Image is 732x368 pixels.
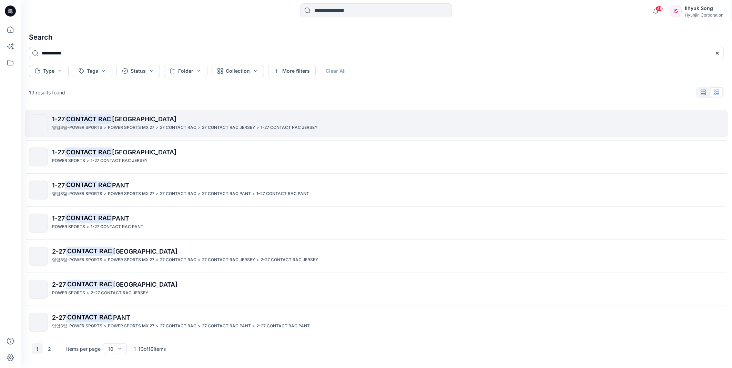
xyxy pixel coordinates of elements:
span: 48 [655,6,663,11]
button: Type [29,65,69,77]
span: [GEOGRAPHIC_DATA] [112,149,176,156]
p: POWER SPORTS [52,157,85,164]
p: 27 CONTACT RAC [160,190,196,197]
p: 2-27 CONTACT RAC JERSEY [91,289,148,297]
p: 27 CONTACT RAC [160,323,196,330]
p: POWER SPORTS MX 27 [108,124,154,131]
span: PANT [112,182,129,189]
button: Tags [73,65,112,77]
button: Folder [164,65,207,77]
span: [GEOGRAPHIC_DATA] [113,248,177,255]
mark: CONTACT RAC [66,279,113,289]
p: 1-27 CONTACT RAC PANT [91,223,143,231]
p: 영업3팀-POWER SPORTS [52,323,102,330]
p: 27 CONTACT RAC [160,124,196,131]
mark: CONTACT RAC [65,114,112,124]
div: 10 [108,345,113,352]
p: > [104,256,106,264]
a: 1-27CONTACT RACPANTPOWER SPORTS>1-27 CONTACT RAC PANT [25,209,728,237]
p: 1 - 10 of 19 items [134,345,166,352]
mark: CONTACT RAC [65,180,112,190]
button: More filters [268,65,316,77]
span: 1-27 [52,182,65,189]
button: Collection [212,65,264,77]
div: Hyunjin Corporation [685,12,723,18]
p: 1-27 CONTACT RAC JERSEY [91,157,148,164]
p: 19 results found [29,89,65,96]
p: Items per page [66,345,101,352]
p: POWER SPORTS MX 27 [108,190,154,197]
mark: CONTACT RAC [65,213,112,223]
span: 2-27 [52,248,66,255]
p: 2-27 CONTACT RAC PANT [256,323,310,330]
span: PANT [112,215,129,222]
p: > [256,124,259,131]
mark: CONTACT RAC [66,313,113,322]
p: > [104,124,106,131]
p: 27 CONTACT RAC [160,256,196,264]
a: 2-27CONTACT RACPANT영업3팀-POWER SPORTS>POWER SPORTS MX 27>27 CONTACT RAC>27 CONTACT RAC PANT>2-27 C... [25,309,728,336]
span: [GEOGRAPHIC_DATA] [113,281,177,288]
p: 영업3팀-POWER SPORTS [52,124,102,131]
button: 1 [32,343,43,354]
p: POWER SPORTS MX 27 [108,256,154,264]
div: IS [670,5,682,17]
a: 1-27CONTACT RAC[GEOGRAPHIC_DATA]영업3팀-POWER SPORTS>POWER SPORTS MX 27>27 CONTACT RAC>27 CONTACT RA... [25,110,728,137]
a: 2-27CONTACT RAC[GEOGRAPHIC_DATA]영업3팀-POWER SPORTS>POWER SPORTS MX 27>27 CONTACT RAC>27 CONTACT RA... [25,243,728,270]
p: 영업3팀-POWER SPORTS [52,190,102,197]
p: 27 CONTACT RAC PANT [202,323,251,330]
p: > [156,190,159,197]
p: 1-27 CONTACT RAC JERSEY [261,124,317,131]
a: 2-27CONTACT RAC[GEOGRAPHIC_DATA]POWER SPORTS>2-27 CONTACT RAC JERSEY [25,276,728,303]
p: > [87,223,89,231]
p: POWER SPORTS [52,289,85,297]
span: 1-27 [52,115,65,123]
p: > [252,323,255,330]
p: > [256,256,259,264]
p: > [104,323,106,330]
mark: CONTACT RAC [65,147,112,157]
p: 영업3팀-POWER SPORTS [52,256,102,264]
p: 1-27 CONTACT RAC PANT [256,190,309,197]
p: > [156,124,159,131]
p: > [252,190,255,197]
p: 27 CONTACT RAC JERSEY [202,124,255,131]
p: 27 CONTACT RAC PANT [202,190,251,197]
span: PANT [113,314,130,321]
h4: Search [23,28,729,47]
p: > [198,124,201,131]
p: > [104,190,106,197]
p: 2-27 CONTACT RAC JERSEY [261,256,318,264]
p: > [198,190,201,197]
mark: CONTACT RAC [66,246,113,256]
p: > [198,256,201,264]
span: 2-27 [52,314,66,321]
button: Status [116,65,160,77]
a: 1-27CONTACT RAC[GEOGRAPHIC_DATA]POWER SPORTS>1-27 CONTACT RAC JERSEY [25,143,728,171]
p: POWER SPORTS MX 27 [108,323,154,330]
p: > [87,157,89,164]
div: Ilhyuk Song [685,4,723,12]
span: 1-27 [52,149,65,156]
p: > [198,323,201,330]
p: > [156,323,159,330]
p: 27 CONTACT RAC JERSEY [202,256,255,264]
span: 2-27 [52,281,66,288]
p: > [156,256,159,264]
span: [GEOGRAPHIC_DATA] [112,115,176,123]
span: 1-27 [52,215,65,222]
p: POWER SPORTS [52,223,85,231]
p: > [87,289,89,297]
button: 2 [44,343,55,354]
a: 1-27CONTACT RACPANT영업3팀-POWER SPORTS>POWER SPORTS MX 27>27 CONTACT RAC>27 CONTACT RAC PANT>1-27 C... [25,176,728,204]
